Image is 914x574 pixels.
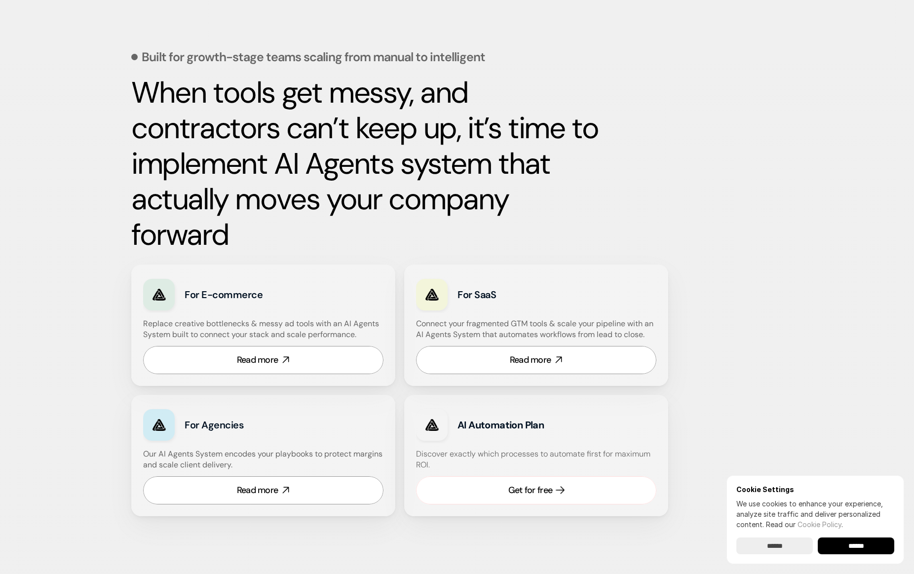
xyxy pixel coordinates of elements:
[185,418,319,432] h3: For Agencies
[237,354,278,366] div: Read more
[798,520,841,529] a: Cookie Policy
[237,484,278,497] div: Read more
[510,354,551,366] div: Read more
[508,484,552,497] div: Get for free
[736,498,894,530] p: We use cookies to enhance your experience, analyze site traffic and deliver personalized content.
[142,51,485,63] p: Built for growth-stage teams scaling from manual to intelligent
[185,288,319,302] h3: For E-commerce
[416,318,661,341] h4: Connect your fragmented GTM tools & scale your pipeline with an AI Agents System that automates w...
[416,346,656,374] a: Read more
[143,346,383,374] a: Read more
[143,476,383,504] a: Read more
[457,288,592,302] h3: For SaaS
[736,485,894,494] h6: Cookie Settings
[143,318,381,341] h4: Replace creative bottlenecks & messy ad tools with an AI Agents System built to connect your stac...
[457,419,544,431] strong: AI Automation Plan
[131,73,605,254] strong: When tools get messy, and contractors can’t keep up, it’s time to implement AI Agents system that...
[143,449,383,471] h4: Our AI Agents System encodes your playbooks to protect margins and scale client delivery.
[416,476,656,504] a: Get for free
[766,520,843,529] span: Read our .
[416,449,656,471] h4: Discover exactly which processes to automate first for maximum ROI.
